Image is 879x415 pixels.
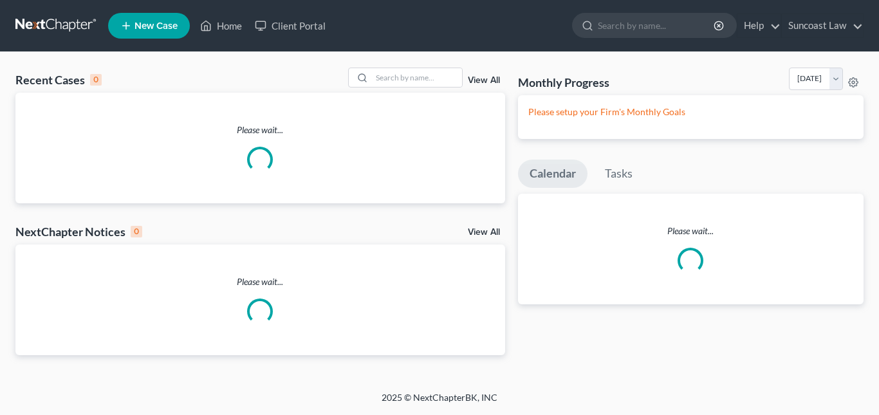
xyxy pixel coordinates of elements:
[90,74,102,86] div: 0
[372,68,462,87] input: Search by name...
[194,14,248,37] a: Home
[131,226,142,237] div: 0
[15,275,505,288] p: Please wait...
[73,391,806,414] div: 2025 © NextChapterBK, INC
[248,14,332,37] a: Client Portal
[15,72,102,88] div: Recent Cases
[593,160,644,188] a: Tasks
[468,76,500,85] a: View All
[134,21,178,31] span: New Case
[518,75,609,90] h3: Monthly Progress
[468,228,500,237] a: View All
[782,14,863,37] a: Suncoast Law
[518,160,588,188] a: Calendar
[15,224,142,239] div: NextChapter Notices
[528,106,854,118] p: Please setup your Firm's Monthly Goals
[15,124,505,136] p: Please wait...
[737,14,781,37] a: Help
[518,225,864,237] p: Please wait...
[598,14,716,37] input: Search by name...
